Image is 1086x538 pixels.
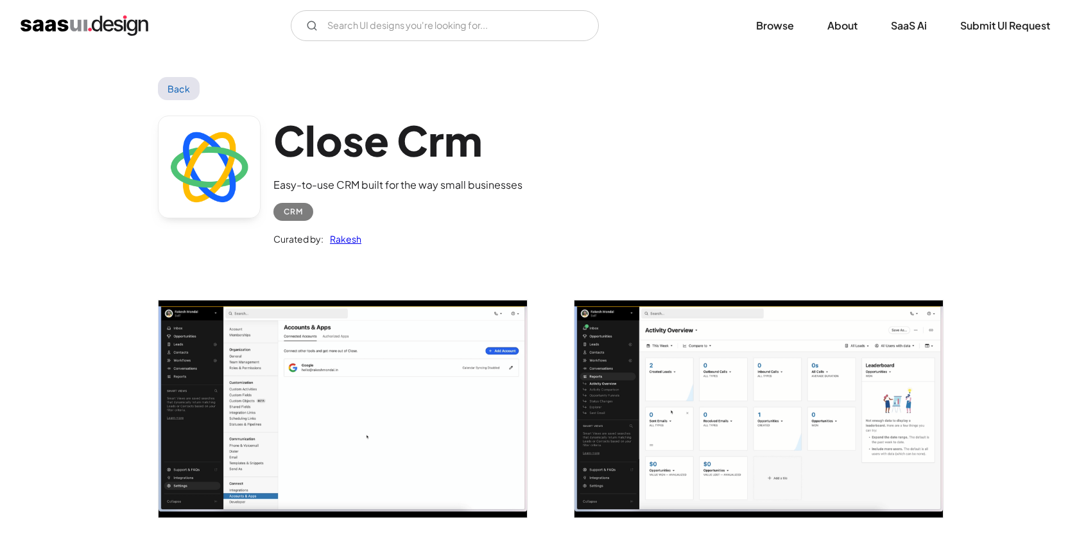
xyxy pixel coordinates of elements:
[273,177,522,193] div: Easy-to-use CRM built for the way small businesses
[159,300,527,517] img: 667d3e72458bb01af5b69844_close%20crm%20acounts%20apps.png
[323,231,361,247] a: Rakesh
[21,15,148,36] a: home
[273,116,522,165] h1: Close Crm
[741,12,809,40] a: Browse
[574,300,943,517] img: 667d3e727404bb2e04c0ed5e_close%20crm%20activity%20overview.png
[574,300,943,517] a: open lightbox
[945,12,1065,40] a: Submit UI Request
[875,12,942,40] a: SaaS Ai
[812,12,873,40] a: About
[284,204,303,220] div: CRM
[291,10,599,41] form: Email Form
[273,231,323,247] div: Curated by:
[158,77,200,100] a: Back
[291,10,599,41] input: Search UI designs you're looking for...
[159,300,527,517] a: open lightbox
